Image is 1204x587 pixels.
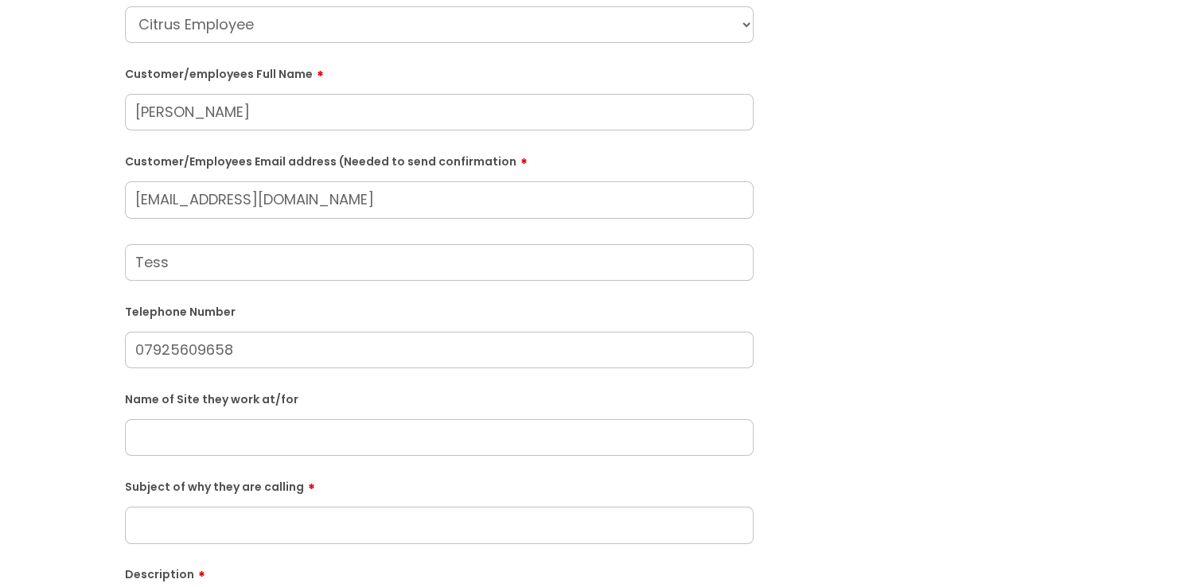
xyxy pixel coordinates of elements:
[125,62,754,81] label: Customer/employees Full Name
[125,244,754,281] input: Your Name
[125,475,754,494] label: Subject of why they are calling
[125,150,754,169] label: Customer/Employees Email address (Needed to send confirmation
[125,562,754,581] label: Description
[125,181,754,218] input: Email
[125,390,754,406] label: Name of Site they work at/for
[125,302,754,319] label: Telephone Number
